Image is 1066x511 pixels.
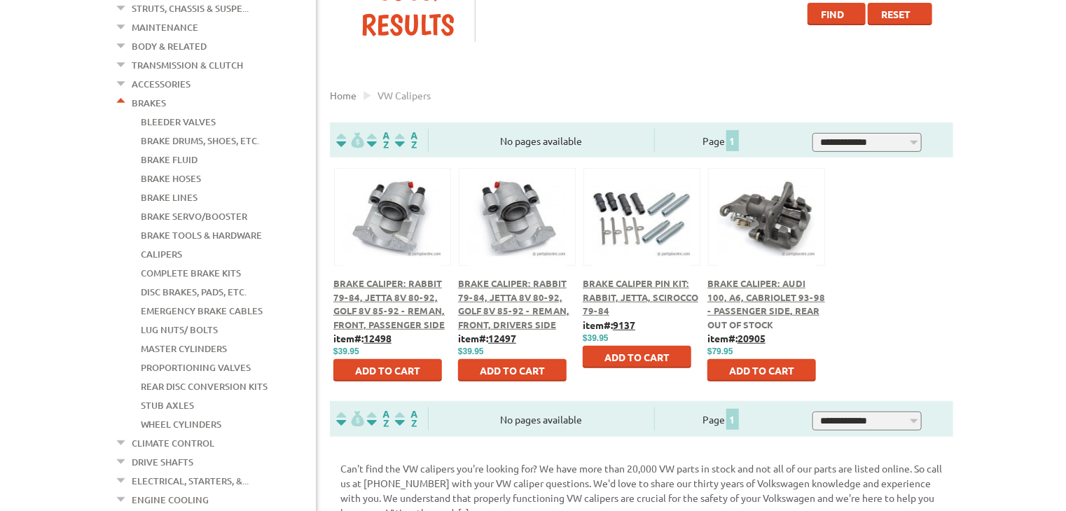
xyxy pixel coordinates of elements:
u: 20905 [738,332,766,344]
a: Calipers [141,245,182,263]
a: Complete Brake Kits [141,264,241,282]
span: Add to Cart [729,364,794,377]
a: Brake Tools & Hardware [141,226,262,244]
u: 12497 [488,332,516,344]
img: Sort by Sales Rank [392,132,420,148]
a: Home [330,89,357,101]
a: Brake Drums, Shoes, Etc. [141,132,259,150]
a: Proportioning Valves [141,358,251,377]
button: Find [808,3,866,25]
span: 1 [726,409,739,430]
a: Rear Disc Conversion Kits [141,377,268,395]
a: Engine Cooling [132,491,209,509]
a: Brake Fluid [141,150,198,169]
a: Brake Lines [141,188,198,206]
a: Electrical, Starters, &... [132,472,249,490]
a: Transmission & Clutch [132,56,243,74]
b: item#: [707,332,766,344]
b: item#: [333,332,392,344]
img: Sort by Headline [364,132,392,148]
a: Maintenance [132,18,198,36]
button: Reset [868,3,932,25]
u: 9137 [613,318,635,331]
a: Emergency Brake Cables [141,302,263,320]
span: Reset [881,8,911,20]
a: Wheel Cylinders [141,415,221,433]
a: Drive Shafts [132,453,193,471]
a: Disc Brakes, Pads, Etc. [141,283,247,301]
u: 12498 [364,332,392,344]
span: $79.95 [707,346,733,356]
a: Body & Related [132,37,207,55]
a: Brake Caliper Pin Kit: Rabbit, Jetta, Scirocco 79-84 [583,277,698,316]
a: Accessories [132,75,191,93]
a: Brake Caliper: Audi 100, A6, Cabriolet 93-98 - Passenger Side, Rear [707,277,825,316]
div: Page [654,407,788,430]
span: Find [821,8,844,20]
span: $39.95 [333,346,359,356]
a: Lug Nuts/ Bolts [141,321,218,339]
a: Brake Servo/Booster [141,207,247,225]
b: item#: [583,318,635,331]
span: Add to Cart [480,364,545,377]
a: Bleeder Valves [141,113,216,131]
img: Sort by Headline [364,411,392,427]
div: No pages available [429,134,654,148]
a: Brake Caliper: Rabbit 79-84, Jetta 8V 80-92, Golf 8V 85-92 - Reman, Front, Drivers Side [458,277,569,330]
a: Brakes [132,94,166,112]
div: Page [654,129,788,152]
button: Add to Cart [707,359,816,381]
span: Add to Cart [604,351,670,363]
a: Stub Axles [141,396,194,414]
button: Add to Cart [583,346,691,368]
span: Add to Cart [355,364,420,377]
span: VW calipers [378,89,431,101]
span: 1 [726,130,739,151]
span: Out of stock [707,318,773,330]
b: item#: [458,332,516,344]
button: Add to Cart [333,359,442,381]
div: No pages available [429,412,654,427]
a: Climate Control [132,434,214,452]
span: $39.95 [583,333,609,343]
img: filterpricelow.svg [336,132,364,148]
button: Add to Cart [458,359,567,381]
a: Master Cylinders [141,339,227,358]
a: Brake Caliper: Rabbit 79-84, Jetta 8V 80-92, Golf 8V 85-92 - Reman, Front, Passenger Side [333,277,445,330]
span: $39.95 [458,346,484,356]
img: filterpricelow.svg [336,411,364,427]
a: Brake Hoses [141,169,201,188]
img: Sort by Sales Rank [392,411,420,427]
